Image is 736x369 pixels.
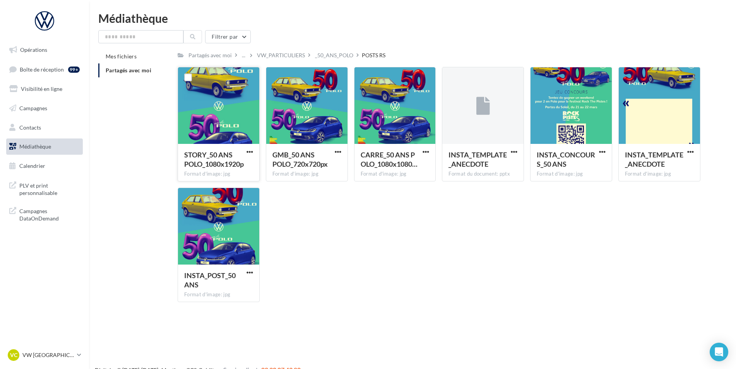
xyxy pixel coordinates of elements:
[205,30,251,43] button: Filtrer par
[625,171,694,178] div: Format d'image: jpg
[184,271,236,289] span: INSTA_POST_50 ANS
[10,351,17,359] span: VC
[19,143,51,150] span: Médiathèque
[362,51,385,59] div: POSTS RS
[5,81,84,97] a: Visibilité en ligne
[19,162,45,169] span: Calendrier
[315,51,353,59] div: _50_ANS_POLO
[106,53,137,60] span: Mes fichiers
[20,46,47,53] span: Opérations
[188,51,232,59] div: Partagés avec moi
[272,171,341,178] div: Format d'image: jpg
[537,150,595,168] span: INSTA_CONCOURS_50 ANS
[5,42,84,58] a: Opérations
[21,85,62,92] span: Visibilité en ligne
[19,180,80,197] span: PLV et print personnalisable
[68,67,80,73] div: 99+
[240,50,247,61] div: ...
[5,100,84,116] a: Campagnes
[5,158,84,174] a: Calendrier
[361,171,430,178] div: Format d'image: jpg
[184,171,253,178] div: Format d'image: jpg
[537,171,606,178] div: Format d'image: jpg
[448,171,517,178] div: Format du document: pptx
[448,150,507,168] span: INSTA_TEMPLATE_ANECDOTE
[5,138,84,155] a: Médiathèque
[106,67,151,73] span: Partagés avec moi
[5,177,84,200] a: PLV et print personnalisable
[6,348,83,362] a: VC VW [GEOGRAPHIC_DATA]
[22,351,74,359] p: VW [GEOGRAPHIC_DATA]
[5,120,84,136] a: Contacts
[710,343,728,361] div: Open Intercom Messenger
[19,124,41,130] span: Contacts
[5,203,84,226] a: Campagnes DataOnDemand
[184,291,253,298] div: Format d'image: jpg
[20,66,64,72] span: Boîte de réception
[257,51,305,59] div: VW_PARTICULIERS
[184,150,244,168] span: STORY_50 ANS POLO_1080x1920p
[98,12,727,24] div: Médiathèque
[625,150,683,168] span: INSTA_TEMPLATE_ANECDOTE
[272,150,328,168] span: GMB_50 ANS POLO_720x720px
[5,61,84,78] a: Boîte de réception99+
[19,206,80,222] span: Campagnes DataOnDemand
[361,150,418,168] span: CARRE_50 ANS POLO_1080x1080px
[19,105,47,111] span: Campagnes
